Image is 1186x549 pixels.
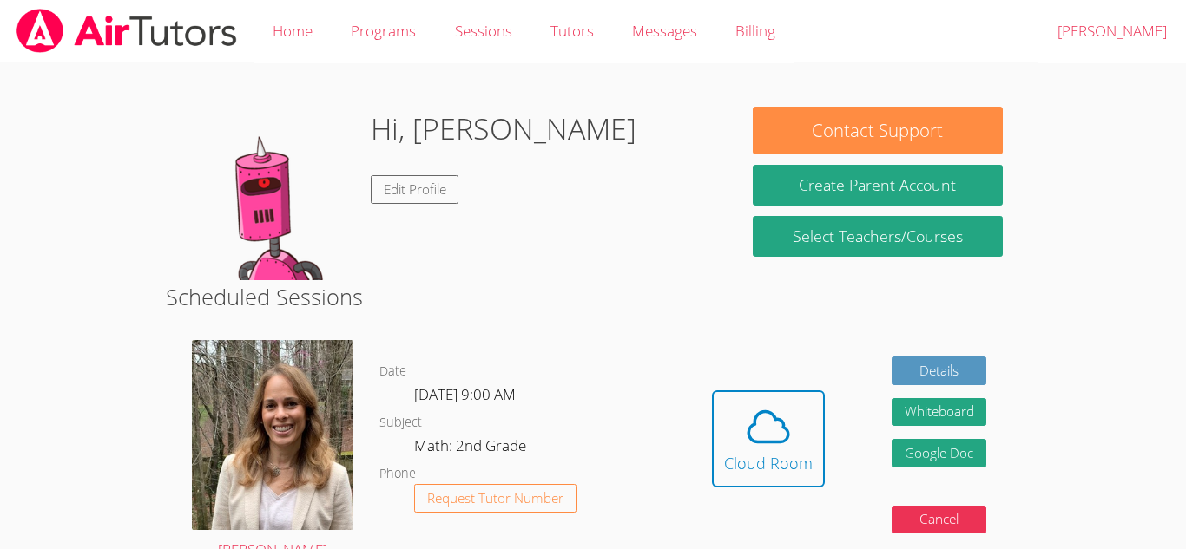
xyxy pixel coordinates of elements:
dt: Date [379,361,406,382]
button: Create Parent Account [753,165,1003,206]
a: Google Doc [892,439,987,467]
button: Cloud Room [712,390,825,487]
dt: Subject [379,412,422,434]
button: Whiteboard [892,398,987,427]
span: [DATE] 9:00 AM [414,384,516,404]
button: Request Tutor Number [414,484,577,513]
button: Contact Support [753,107,1003,154]
a: Select Teachers/Courses [753,216,1003,257]
dt: Phone [379,463,416,485]
img: avatar.png [192,340,353,530]
button: Cancel [892,506,987,534]
img: default.png [183,107,357,280]
div: Cloud Room [724,451,813,475]
img: airtutors_banner-c4298cdbf04f3fff15de1276eac7730deb9818008684d7c2e4769d2f7ddbe033.png [15,9,239,53]
span: Messages [632,21,697,41]
a: Details [892,356,987,385]
h1: Hi, [PERSON_NAME] [371,107,636,151]
span: Request Tutor Number [427,492,563,505]
dd: Math: 2nd Grade [414,434,530,463]
h2: Scheduled Sessions [166,280,1020,313]
a: Edit Profile [371,175,459,204]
